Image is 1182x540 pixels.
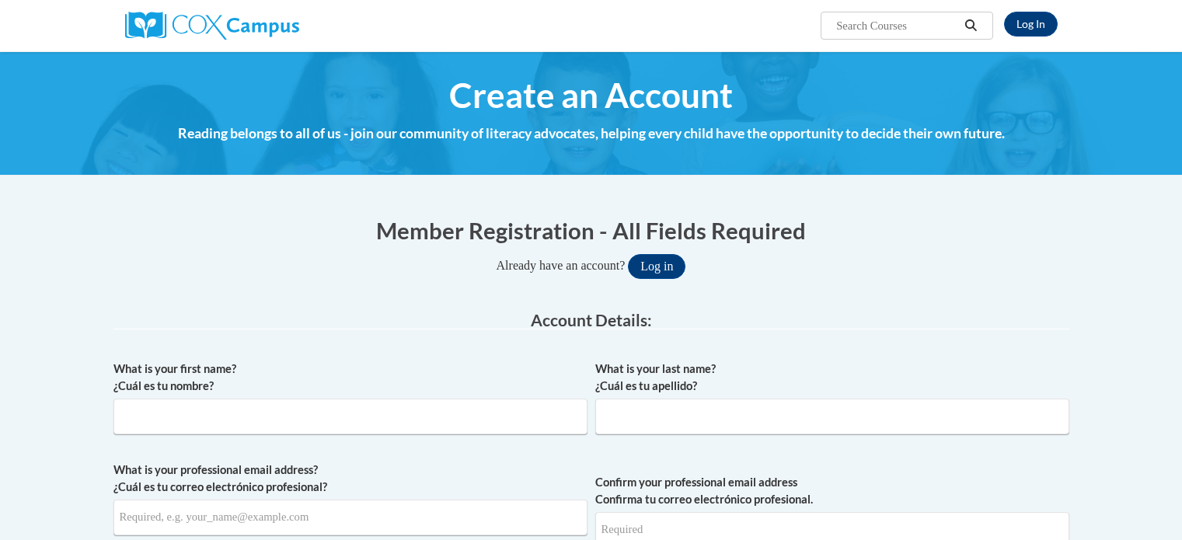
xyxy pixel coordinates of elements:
span: Create an Account [449,75,733,116]
label: What is your professional email address? ¿Cuál es tu correo electrónico profesional? [113,462,588,496]
button: Search [959,16,982,35]
input: Metadata input [595,399,1069,434]
label: What is your last name? ¿Cuál es tu apellido? [595,361,1069,395]
h4: Reading belongs to all of us - join our community of literacy advocates, helping every child have... [113,124,1069,144]
label: Confirm your professional email address Confirma tu correo electrónico profesional. [595,474,1069,508]
button: Log in [628,254,685,279]
input: Search Courses [835,16,959,35]
h1: Member Registration - All Fields Required [113,214,1069,246]
input: Metadata input [113,500,588,535]
input: Metadata input [113,399,588,434]
span: Already have an account? [497,259,626,272]
span: Account Details: [531,310,652,329]
label: What is your first name? ¿Cuál es tu nombre? [113,361,588,395]
img: Cox Campus [125,12,299,40]
a: Log In [1004,12,1058,37]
